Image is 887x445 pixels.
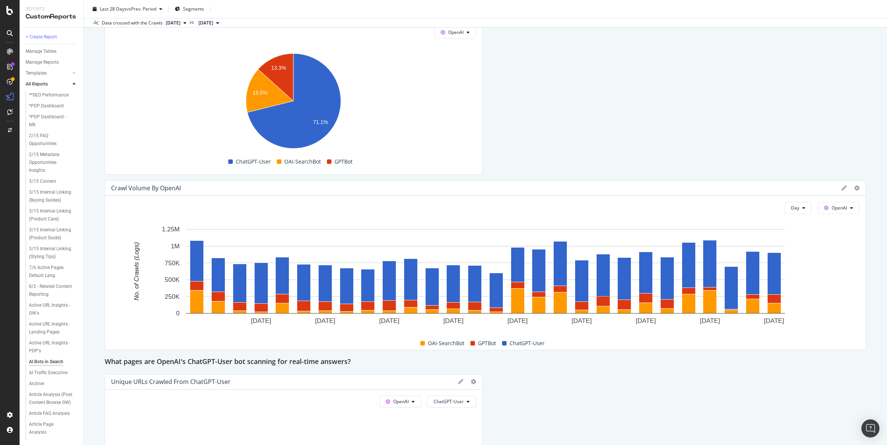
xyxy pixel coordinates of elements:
text: 13.3% [271,65,286,71]
a: 7/6 Active Pages Default Lang. [29,264,78,280]
span: vs Prev. Period [127,6,156,12]
button: [DATE] [163,18,189,28]
div: 7/6 Active Pages Default Lang. [29,264,73,280]
div: All Reports [26,80,48,88]
span: ChatGPT-User [236,157,271,166]
text: 71.1% [313,119,328,125]
a: *PDP Dashboard [29,102,78,110]
span: GPTBot [334,157,353,166]
a: Article Page Analysis [29,421,78,436]
div: 8/2 - Related Content Reporting [29,283,73,298]
button: Last 28 DaysvsPrev. Period [90,3,165,15]
a: + Create Report [26,33,78,41]
text: No. of Crawls (Logs) [133,242,140,301]
text: [DATE] [700,317,720,324]
div: **SEO Performance [29,91,69,99]
text: [DATE] [251,317,271,324]
h2: What pages are OpenAI's ChatGPT-User bot scanning for real-time answers? [105,356,351,368]
div: Reports [26,6,77,12]
span: ChatGPT-User [510,339,545,348]
span: Last 28 Days [100,6,127,12]
text: [DATE] [572,317,592,324]
div: AI Traffic Executive [29,369,67,377]
div: Article Page Analysis [29,421,71,436]
div: What pages are OpenAI's ChatGPT-User bot scanning for real-time answers? [105,356,866,368]
span: 2025 Oct. 8th [166,20,180,26]
div: Active URL Insights - PDP's [29,339,72,355]
div: + Create Report [26,33,57,41]
a: 3/15 Internal Linking (Buying Guides) [29,188,78,204]
div: *PDP Dashboard - MX [29,113,71,129]
div: Manage Reports [26,58,59,66]
text: [DATE] [636,317,656,324]
span: 2025 Sep. 9th [198,20,213,26]
a: AI Traffic Executive [29,369,78,377]
button: [DATE] [195,18,222,28]
div: 2/15 FAQ Opportunities [29,132,71,148]
div: Archive [29,380,44,388]
div: Article Analysis (Post Content Browse GW) [29,391,74,407]
div: Crawl Volume by OpenAIDayOpenAIA chart.OAI-SearchBotGPTBotChatGPT-User [105,180,866,350]
text: 0 [176,310,180,317]
a: *PDP Dashboard - MX [29,113,78,129]
a: Archive [29,380,78,388]
div: 3/15 Internal Linking (Buying Guides) [29,188,73,204]
a: Manage Reports [26,58,78,66]
text: 15.5% [253,90,268,96]
text: 250K [165,293,180,300]
span: OAI-SearchBot [428,339,464,348]
a: 3/15 Content [29,177,78,185]
a: Templates [26,69,70,77]
a: Manage Tables [26,47,78,55]
div: Crawl Volume by OpenAI [111,184,181,192]
div: Article FAQ Analysis [29,410,70,417]
button: ChatGPT-User [427,396,476,408]
span: Segments [183,6,204,12]
svg: A chart. [111,50,476,155]
div: AI Bots in Search [29,358,63,366]
div: Manage Tables [26,47,56,55]
div: Open Intercom Messenger [861,419,879,437]
span: GPTBot [478,339,496,348]
a: 8/2 - Related Content Reporting [29,283,78,298]
a: Article FAQ Analysis [29,410,78,417]
a: 3/15 Internal Linking (Styling Tips) [29,245,78,261]
div: Active URL Insights - Landing Pages [29,320,73,336]
div: 3/15 Internal Linking (Product Care) [29,207,73,223]
button: Day [785,202,812,214]
text: [DATE] [315,317,336,324]
a: 3/15 Internal Linking (Product Guide) [29,226,78,242]
a: Active URL Insights - GW's [29,301,78,317]
text: [DATE] [764,317,784,324]
a: 2/15 FAQ Opportunities [29,132,78,148]
button: Segments [172,3,207,15]
svg: A chart. [111,225,860,331]
a: Active URL Insights - Landing Pages [29,320,78,336]
div: *PDP Dashboard [29,102,64,110]
a: **SEO Performance [29,91,78,99]
text: 750K [165,260,180,267]
span: OpenAI [832,205,847,211]
a: Active URL Insights - PDP's [29,339,78,355]
text: [DATE] [507,317,528,324]
div: 3/15 Internal Linking (Styling Tips) [29,245,73,261]
button: OpenAI [818,202,860,214]
text: [DATE] [379,317,400,324]
span: vs [189,19,195,26]
div: 2/15 Metadata Opportunities Insights [29,151,73,174]
div: Templates [26,69,47,77]
div: Crawl Volume by OpenAIOpenAIA chart.ChatGPT-UserOAI-SearchBotGPTBot [105,5,482,174]
button: OpenAI [434,26,476,38]
a: All Reports [26,80,70,88]
div: Data crossed with the Crawls [102,20,163,26]
div: CustomReports [26,12,77,21]
a: 3/15 Internal Linking (Product Care) [29,207,78,223]
text: 1.25M [162,226,180,233]
div: Active URL Insights - GW's [29,301,72,317]
text: 1M [171,243,180,250]
span: OpenAI [393,398,409,405]
div: 3/15 Internal Linking (Product Guide) [29,226,73,242]
a: AI Bots in Search [29,358,78,366]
